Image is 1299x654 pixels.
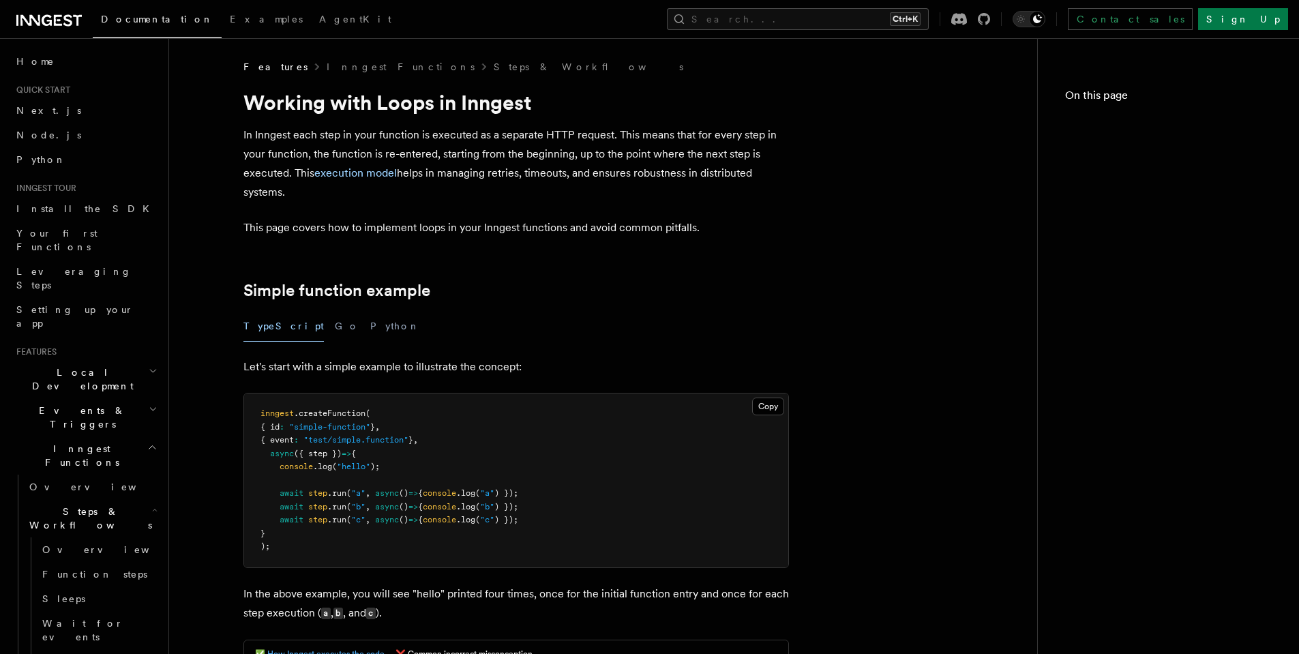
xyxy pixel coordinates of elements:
span: "b" [480,502,494,511]
span: AgentKit [319,14,391,25]
button: TypeScript [243,311,324,342]
span: await [280,488,303,498]
span: { [351,449,356,458]
button: Copy [752,398,784,415]
span: "c" [480,515,494,524]
span: : [280,422,284,432]
span: { [418,515,423,524]
a: Simple function example [243,281,430,300]
span: ); [370,462,380,471]
span: "a" [351,488,365,498]
span: step [308,515,327,524]
span: Examples [230,14,303,25]
span: () [399,502,408,511]
span: Sleeps [42,593,85,604]
code: a [321,608,331,619]
a: Install the SDK [11,196,160,221]
a: AgentKit [311,4,400,37]
kbd: Ctrl+K [890,12,921,26]
a: Overview [37,537,160,562]
span: ( [365,408,370,418]
p: Let's start with a simple example to illustrate the concept: [243,357,789,376]
span: async [375,502,399,511]
span: "a" [480,488,494,498]
a: Contact sales [1068,8,1193,30]
a: Leveraging Steps [11,259,160,297]
span: ( [475,502,480,511]
span: .run [327,502,346,511]
button: Steps & Workflows [24,499,160,537]
span: Overview [42,544,183,555]
span: async [375,488,399,498]
span: Home [16,55,55,68]
span: => [408,515,418,524]
span: Documentation [101,14,213,25]
a: Steps & Workflows [494,60,683,74]
span: => [408,488,418,498]
button: Inngest Functions [11,436,160,475]
p: In the above example, you will see "hello" printed four times, once for the initial function entr... [243,584,789,623]
span: Overview [29,481,170,492]
span: Local Development [11,366,149,393]
a: Your first Functions [11,221,160,259]
p: In Inngest each step in your function is executed as a separate HTTP request. This means that for... [243,125,789,202]
span: : [294,435,299,445]
a: Setting up your app [11,297,160,336]
h1: Working with Loops in Inngest [243,90,789,115]
a: Python [11,147,160,172]
span: Features [11,346,57,357]
span: Install the SDK [16,203,158,214]
span: async [270,449,294,458]
span: => [342,449,351,458]
span: { id [260,422,280,432]
span: ); [260,541,270,551]
span: .log [456,502,475,511]
h4: On this page [1065,87,1272,109]
span: step [308,488,327,498]
a: Function steps [37,562,160,586]
code: c [366,608,376,619]
span: Your first Functions [16,228,98,252]
p: This page covers how to implement loops in your Inngest functions and avoid common pitfalls. [243,218,789,237]
span: Node.js [16,130,81,140]
span: ( [332,462,337,471]
span: console [423,502,456,511]
span: .log [456,515,475,524]
span: ( [346,515,351,524]
span: step [308,502,327,511]
span: { event [260,435,294,445]
span: } [370,422,375,432]
span: Next.js [16,105,81,116]
button: Events & Triggers [11,398,160,436]
span: inngest [260,408,294,418]
span: { [418,488,423,498]
span: ( [475,515,480,524]
span: console [423,488,456,498]
span: , [375,422,380,432]
button: Search...Ctrl+K [667,8,929,30]
a: Wait for events [37,611,160,649]
a: Documentation [93,4,222,38]
span: ) }); [494,515,518,524]
span: await [280,515,303,524]
button: Python [370,311,420,342]
span: Inngest Functions [11,442,147,469]
span: { [418,502,423,511]
span: Wait for events [42,618,123,642]
span: , [413,435,418,445]
span: Python [16,154,66,165]
span: , [365,515,370,524]
span: ({ step }) [294,449,342,458]
span: await [280,502,303,511]
span: ) }); [494,502,518,511]
a: Next.js [11,98,160,123]
span: Setting up your app [16,304,134,329]
span: Function steps [42,569,147,580]
a: Examples [222,4,311,37]
span: "b" [351,502,365,511]
button: Local Development [11,360,160,398]
span: } [408,435,413,445]
span: .run [327,488,346,498]
span: .log [456,488,475,498]
span: async [375,515,399,524]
